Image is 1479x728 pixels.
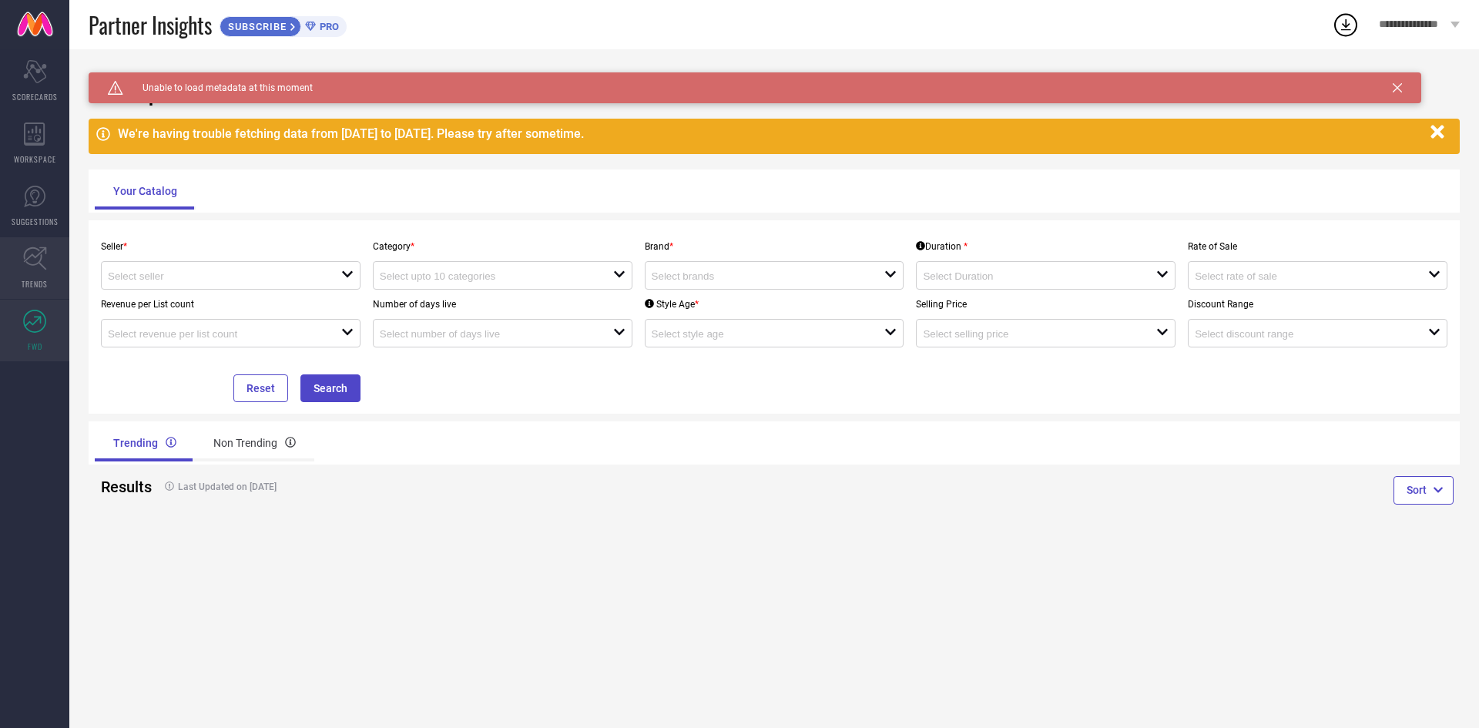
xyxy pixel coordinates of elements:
p: Category [373,241,632,252]
input: Select revenue per list count [108,328,318,340]
span: WORKSPACE [14,153,56,165]
p: Brand [645,241,904,252]
p: Rate of Sale [1188,241,1447,252]
span: SUBSCRIBE [220,21,290,32]
p: Revenue per List count [101,299,361,310]
div: Your Catalog [95,173,196,210]
input: Select Duration [923,270,1133,282]
div: Open download list [1332,11,1360,39]
button: Reset [233,374,288,402]
p: Seller [101,241,361,252]
button: Sort [1393,476,1454,504]
input: Select number of days live [380,328,590,340]
div: Style Age [645,299,699,310]
span: PRO [316,21,339,32]
h4: Last Updated on [DATE] [157,481,706,492]
span: Partner Insights [89,9,212,41]
span: TRENDS [22,278,48,290]
div: Trending [95,424,195,461]
input: Select brands [652,270,862,282]
input: Select selling price [923,328,1133,340]
button: Search [300,374,361,402]
p: Selling Price [916,299,1175,310]
input: Select discount range [1195,328,1405,340]
p: Number of days live [373,299,632,310]
span: Unable to load metadata at this moment [123,82,313,93]
div: Non Trending [195,424,314,461]
a: SUBSCRIBEPRO [220,12,347,37]
div: Duration [916,241,968,252]
h2: Results [101,478,145,496]
span: SCORECARDS [12,91,58,102]
span: SUGGESTIONS [12,216,59,227]
div: We're having trouble fetching data from [DATE] to [DATE]. Please try after sometime. [118,126,1423,141]
input: Select seller [108,270,318,282]
input: Select upto 10 categories [380,270,590,282]
p: Discount Range [1188,299,1447,310]
span: FWD [28,341,42,352]
input: Select style age [652,328,862,340]
input: Select rate of sale [1195,270,1405,282]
